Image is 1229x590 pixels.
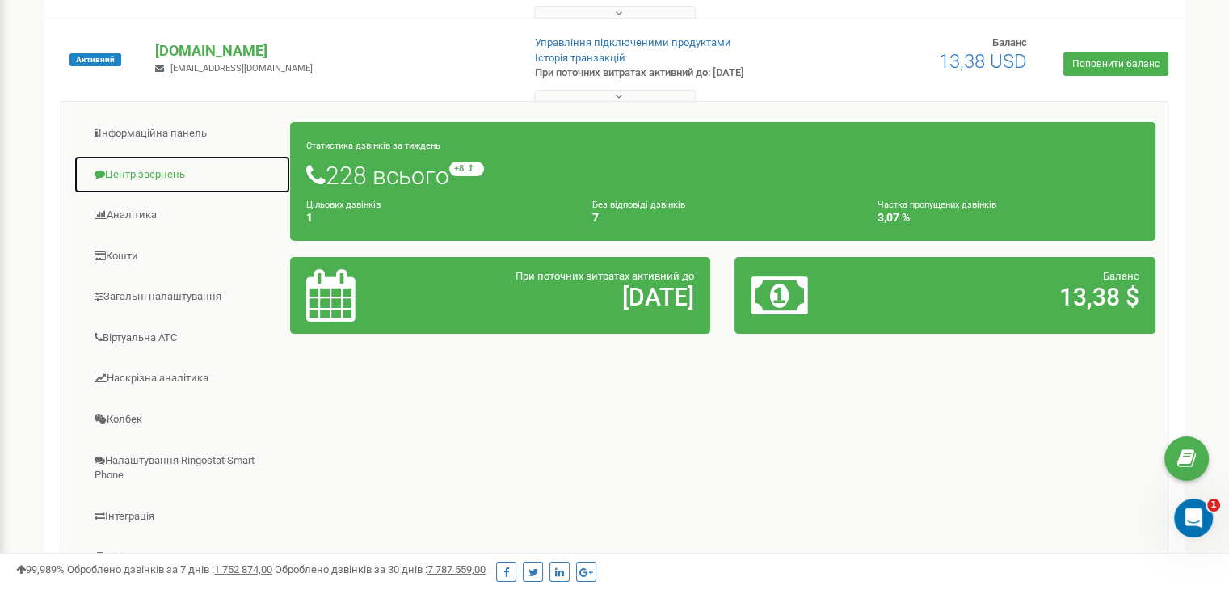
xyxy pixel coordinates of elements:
[170,63,313,74] span: [EMAIL_ADDRESS][DOMAIN_NAME]
[878,212,1139,224] h4: 3,07 %
[889,284,1139,310] h2: 13,38 $
[74,114,291,154] a: Інформаційна панель
[306,162,1139,189] h1: 228 всього
[444,284,694,310] h2: [DATE]
[74,237,291,276] a: Кошти
[275,563,486,575] span: Оброблено дзвінків за 30 днів :
[74,497,291,537] a: Інтеграція
[74,441,291,495] a: Налаштування Ringostat Smart Phone
[878,200,996,210] small: Частка пропущених дзвінків
[69,53,121,66] span: Активний
[449,162,484,176] small: +8
[427,563,486,575] u: 7 787 559,00
[74,537,291,577] a: Mini CRM
[74,155,291,195] a: Центр звернень
[1063,52,1168,76] a: Поповнити баланс
[992,36,1027,48] span: Баланс
[16,563,65,575] span: 99,989%
[67,563,272,575] span: Оброблено дзвінків за 7 днів :
[535,65,793,81] p: При поточних витратах активний до: [DATE]
[592,200,685,210] small: Без відповіді дзвінків
[74,318,291,358] a: Віртуальна АТС
[535,52,625,64] a: Історія транзакцій
[592,212,854,224] h4: 7
[214,563,272,575] u: 1 752 874,00
[74,359,291,398] a: Наскрізна аналітика
[516,270,694,282] span: При поточних витратах активний до
[74,196,291,235] a: Аналiтика
[306,212,568,224] h4: 1
[155,40,508,61] p: [DOMAIN_NAME]
[1103,270,1139,282] span: Баланс
[306,141,440,151] small: Статистика дзвінків за тиждень
[74,400,291,440] a: Колбек
[1207,499,1220,512] span: 1
[306,200,381,210] small: Цільових дзвінків
[535,36,731,48] a: Управління підключеними продуктами
[1174,499,1213,537] iframe: Intercom live chat
[939,50,1027,73] span: 13,38 USD
[74,277,291,317] a: Загальні налаштування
